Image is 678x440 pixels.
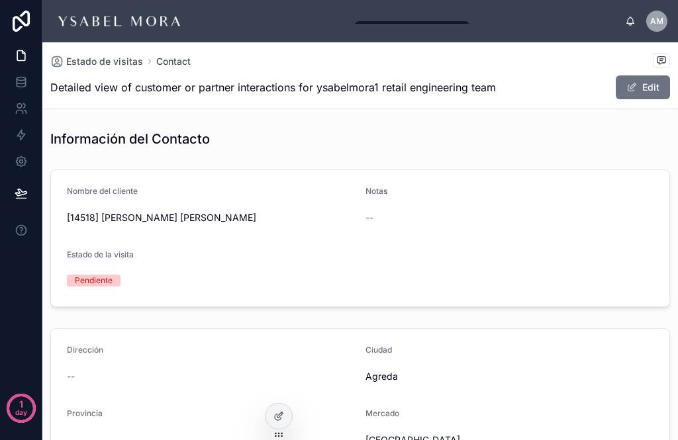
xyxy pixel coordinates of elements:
p: 1 [19,398,23,411]
span: Provincia [67,408,103,418]
span: Mercado [365,408,399,418]
button: Edit [616,75,670,99]
h1: Información del Contacto [50,130,210,148]
span: [14518] [PERSON_NAME] [PERSON_NAME] [67,211,355,224]
p: day [15,403,27,421]
a: Estado de visitas [50,55,143,68]
div: Pendiente [75,275,113,286]
span: Estado de visitas [66,55,143,68]
div: scrollable content [196,19,625,24]
span: Ciudad [365,345,392,355]
span: Estado de la visita [67,249,134,259]
span: Dirección [67,345,103,355]
a: Contact [156,55,191,68]
span: Agreda [365,370,654,383]
span: -- [365,211,373,224]
img: App logo [53,11,185,32]
span: Nombre del cliente [67,186,138,196]
span: AM [650,16,663,26]
span: Notas [365,186,387,196]
span: -- [67,370,75,383]
span: Detailed view of customer or partner interactions for ysabelmora1 retail engineering team [50,79,496,95]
